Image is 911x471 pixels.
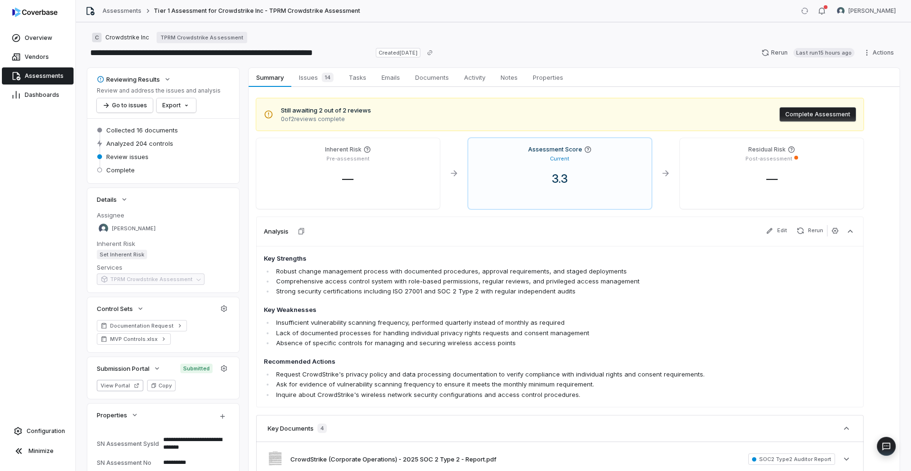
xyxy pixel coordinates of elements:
[780,107,856,122] button: Complete Assessment
[528,146,582,153] h4: Assessment Score
[105,34,149,41] span: Crowdstrike Inc
[97,75,160,84] div: Reviewing Results
[252,71,287,84] span: Summary
[154,7,360,15] span: Tier 1 Assessment for Crowdstrike Inc - TPRM Crowdstrike Assessment
[28,447,54,455] span: Minimize
[25,91,59,99] span: Dashboards
[268,450,283,469] img: 74620d89813640589798b0d6de6fd0dc.jpg
[745,155,792,162] p: Post-assessment
[756,46,860,60] button: RerunLast run15 hours ago
[274,379,737,389] li: Ask for evidence of vulnerability scanning frequency to ensure it meets the monthly minimum requi...
[97,87,221,94] p: Review and address the issues and analysis
[147,380,176,391] button: Copy
[529,71,567,84] span: Properties
[497,71,521,84] span: Notes
[97,333,171,345] a: MVP Controls.xlsx
[97,320,187,331] a: Documentation Request
[411,71,453,84] span: Documents
[94,406,141,424] button: Properties
[97,195,117,204] span: Details
[274,390,737,400] li: Inquire about CrowdStrike's wireless network security configurations and access control procedures.
[27,427,65,435] span: Configuration
[421,44,438,61] button: Copy link
[97,411,127,419] span: Properties
[268,424,314,433] h3: Key Documents
[2,48,74,66] a: Vendors
[94,191,131,208] button: Details
[748,453,835,465] span: SOC2 Type2 Auditor Report
[4,423,72,440] a: Configuration
[290,455,496,464] button: CrowdStrike (Corporate Operations) - 2025 SOC 2 Type 2 - Report.pdf
[25,72,64,80] span: Assessments
[544,172,576,186] span: 3.3
[322,73,334,82] span: 14
[94,71,174,88] button: Reviewing Results
[281,115,371,123] span: 0 of 2 reviews complete
[274,266,737,276] li: Robust change management process with documented procedures, approval requirements, and staged de...
[317,424,327,433] span: 4
[112,225,156,232] span: [PERSON_NAME]
[97,304,133,313] span: Control Sets
[274,276,737,286] li: Comprehensive access control system with role-based permissions, regular reviews, and privileged ...
[264,305,737,315] h4: Key Weaknesses
[97,459,159,466] div: SN Assessment No
[89,29,152,46] button: CCrowdstrike Inc
[97,364,149,373] span: Submission Portal
[325,146,362,153] h4: Inherent Risk
[97,440,159,447] div: SN Assessment SysId
[97,380,143,391] button: View Portal
[274,369,737,379] li: Request CrowdStrike's privacy policy and data processing documentation to verify compliance with ...
[99,224,108,233] img: Adeola Ajiginni avatar
[4,442,72,461] button: Minimize
[25,34,52,42] span: Overview
[97,250,147,259] span: Set Inherent Risk
[793,48,855,57] span: Last run 15 hours ago
[25,53,49,61] span: Vendors
[335,172,361,186] span: —
[376,48,420,57] span: Created [DATE]
[97,211,230,219] dt: Assignee
[460,71,489,84] span: Activity
[748,146,786,153] h4: Residual Risk
[157,32,247,43] a: TPRM Crowdstrike Assessment
[106,166,135,174] span: Complete
[106,152,149,161] span: Review issues
[550,155,569,162] p: Current
[295,71,337,84] span: Issues
[831,4,902,18] button: Adeola Ajiginni avatar[PERSON_NAME]
[110,322,174,330] span: Documentation Request
[12,8,57,17] img: logo-D7KZi-bG.svg
[378,71,404,84] span: Emails
[264,357,737,367] h4: Recommended Actions
[97,263,230,272] dt: Services
[759,172,785,186] span: —
[281,106,371,115] span: Still awaiting 2 out of 2 reviews
[106,139,173,148] span: Analyzed 204 controls
[274,318,737,328] li: Insufficient vulnerability scanning frequency, performed quarterly instead of monthly as required
[97,98,153,113] button: Go to issues
[94,300,147,317] button: Control Sets
[274,328,737,338] li: Lack of documented processes for handling individual privacy rights requests and consent management
[180,364,213,373] span: Submitted
[762,225,791,236] button: Edit
[264,227,288,235] h3: Analysis
[326,155,370,162] p: Pre-assessment
[274,338,737,348] li: Absence of specific controls for managing and securing wireless access points
[837,7,845,15] img: Adeola Ajiginni avatar
[157,98,196,113] button: Export
[860,46,900,60] button: Actions
[2,29,74,47] a: Overview
[274,286,737,296] li: Strong security certifications including ISO 27001 and SOC 2 Type 2 with regular independent audits
[264,254,737,264] h4: Key Strengths
[106,126,178,134] span: Collected 16 documents
[110,335,158,343] span: MVP Controls.xlsx
[848,7,896,15] span: [PERSON_NAME]
[2,67,74,85] a: Assessments
[793,225,827,236] button: Rerun
[94,360,164,377] button: Submission Portal
[102,7,141,15] a: Assessments
[345,71,370,84] span: Tasks
[2,86,74,104] a: Dashboards
[97,239,230,248] dt: Inherent Risk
